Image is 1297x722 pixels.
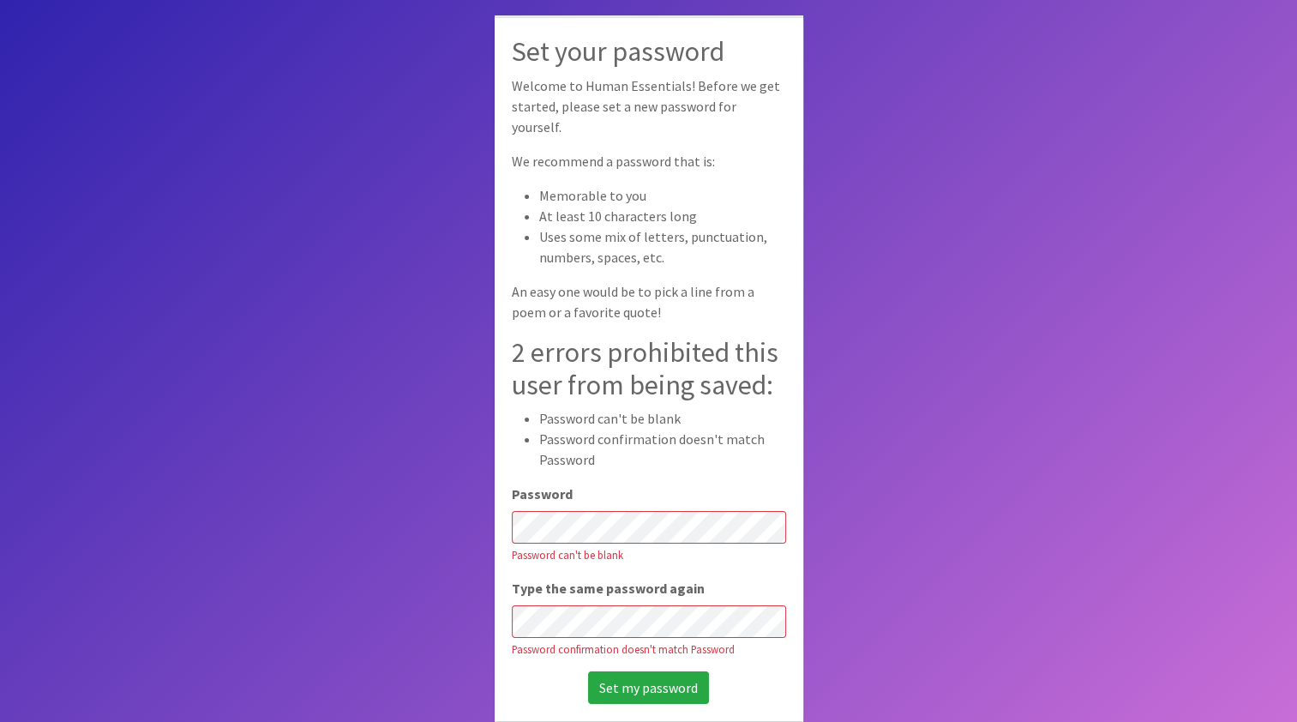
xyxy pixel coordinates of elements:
div: Password confirmation doesn't match Password [512,641,786,658]
li: Password confirmation doesn't match Password [539,429,786,470]
p: We recommend a password that is: [512,151,786,171]
h2: Set your password [512,35,786,68]
p: An easy one would be to pick a line from a poem or a favorite quote! [512,281,786,322]
h2: 2 errors prohibited this user from being saved: [512,336,786,402]
li: Password can't be blank [539,408,786,429]
label: Password [512,484,573,504]
input: Set my password [588,671,709,704]
p: Welcome to Human Essentials! Before we get started, please set a new password for yourself. [512,75,786,137]
li: At least 10 characters long [539,206,786,226]
label: Type the same password again [512,578,705,599]
li: Uses some mix of letters, punctuation, numbers, spaces, etc. [539,226,786,268]
li: Memorable to you [539,185,786,206]
div: Password can't be blank [512,547,786,563]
